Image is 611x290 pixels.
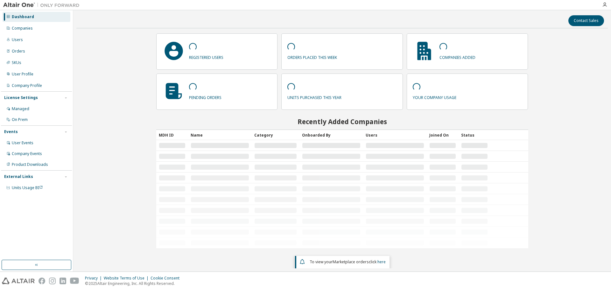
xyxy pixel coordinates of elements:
[12,60,21,65] div: SKUs
[39,278,45,284] img: facebook.svg
[461,130,488,140] div: Status
[12,83,42,88] div: Company Profile
[302,130,361,140] div: Onboarded By
[4,174,33,179] div: External Links
[12,26,33,31] div: Companies
[85,281,183,286] p: © 2025 Altair Engineering, Inc. All Rights Reserved.
[3,2,83,8] img: Altair One
[429,130,456,140] div: Joined On
[189,93,221,100] p: pending orders
[12,185,43,190] span: Units Usage BI
[366,130,424,140] div: Users
[12,162,48,167] div: Product Downloads
[12,14,34,19] div: Dashboard
[70,278,79,284] img: youtube.svg
[12,117,28,122] div: On Prem
[191,130,249,140] div: Name
[12,49,25,54] div: Orders
[12,106,29,111] div: Managed
[189,53,223,60] p: registered users
[568,15,604,26] button: Contact Sales
[287,53,337,60] p: orders placed this week
[377,259,386,265] a: here
[151,276,183,281] div: Cookie Consent
[60,278,66,284] img: linkedin.svg
[12,37,23,42] div: Users
[439,53,475,60] p: companies added
[12,140,33,145] div: User Events
[4,95,38,100] div: License Settings
[413,93,456,100] p: your company usage
[287,93,341,100] p: units purchased this year
[254,130,297,140] div: Category
[104,276,151,281] div: Website Terms of Use
[4,129,18,134] div: Events
[85,276,104,281] div: Privacy
[2,278,35,284] img: altair_logo.svg
[333,259,369,265] em: Marketplace orders
[156,117,528,126] h2: Recently Added Companies
[12,72,33,77] div: User Profile
[310,259,386,265] span: To view your click
[49,278,56,284] img: instagram.svg
[12,151,42,156] div: Company Events
[159,130,186,140] div: MDH ID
